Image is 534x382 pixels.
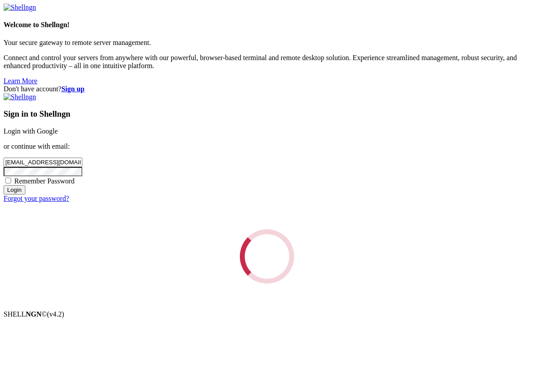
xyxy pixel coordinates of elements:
[5,178,11,183] input: Remember Password
[4,54,530,70] p: Connect and control your servers from anywhere with our powerful, browser-based terminal and remo...
[26,310,42,318] b: NGN
[4,142,530,150] p: or continue with email:
[14,177,75,185] span: Remember Password
[4,195,69,202] a: Forgot your password?
[4,85,530,93] div: Don't have account?
[47,310,65,318] span: 4.2.0
[61,85,85,93] a: Sign up
[4,310,64,318] span: SHELL ©
[4,158,82,167] input: Email address
[4,21,530,29] h4: Welcome to Shellngn!
[4,109,530,119] h3: Sign in to Shellngn
[4,4,36,12] img: Shellngn
[4,93,36,101] img: Shellngn
[4,39,530,47] p: Your secure gateway to remote server management.
[4,127,58,135] a: Login with Google
[230,219,305,294] div: Loading...
[4,185,25,195] input: Login
[4,77,37,85] a: Learn More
